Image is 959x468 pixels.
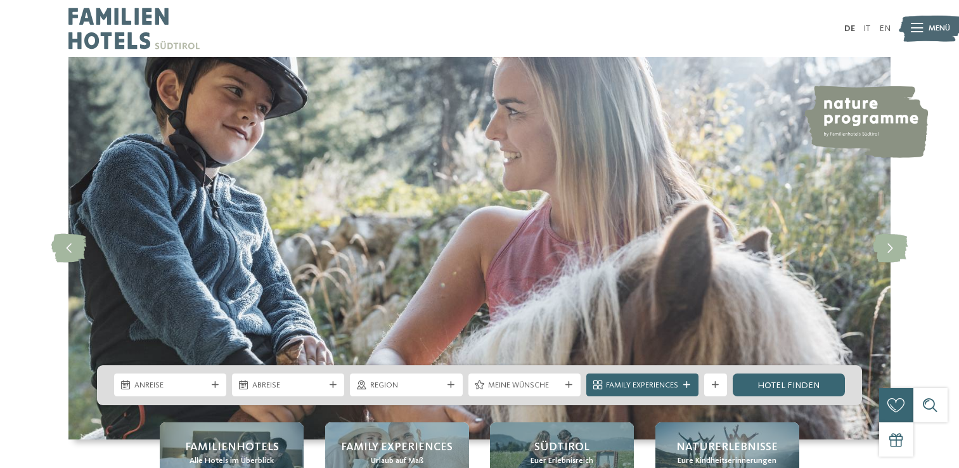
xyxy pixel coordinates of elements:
span: Anreise [134,380,207,391]
a: IT [863,24,870,33]
span: Region [370,380,442,391]
span: Familienhotels [185,439,279,455]
a: DE [844,24,855,33]
img: nature programme by Familienhotels Südtirol [802,86,928,158]
span: Abreise [252,380,325,391]
span: Meine Wünsche [488,380,560,391]
span: Alle Hotels im Überblick [190,455,274,467]
span: Family Experiences [341,439,453,455]
span: Eure Kindheitserinnerungen [678,455,776,467]
a: Hotel finden [733,374,845,396]
img: Familienhotels Südtirol: The happy family places [68,57,891,439]
a: EN [879,24,891,33]
span: Euer Erlebnisreich [531,455,593,467]
span: Menü [929,23,950,34]
span: Family Experiences [606,380,678,391]
span: Südtirol [534,439,589,455]
span: Urlaub auf Maß [371,455,423,467]
span: Naturerlebnisse [676,439,778,455]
